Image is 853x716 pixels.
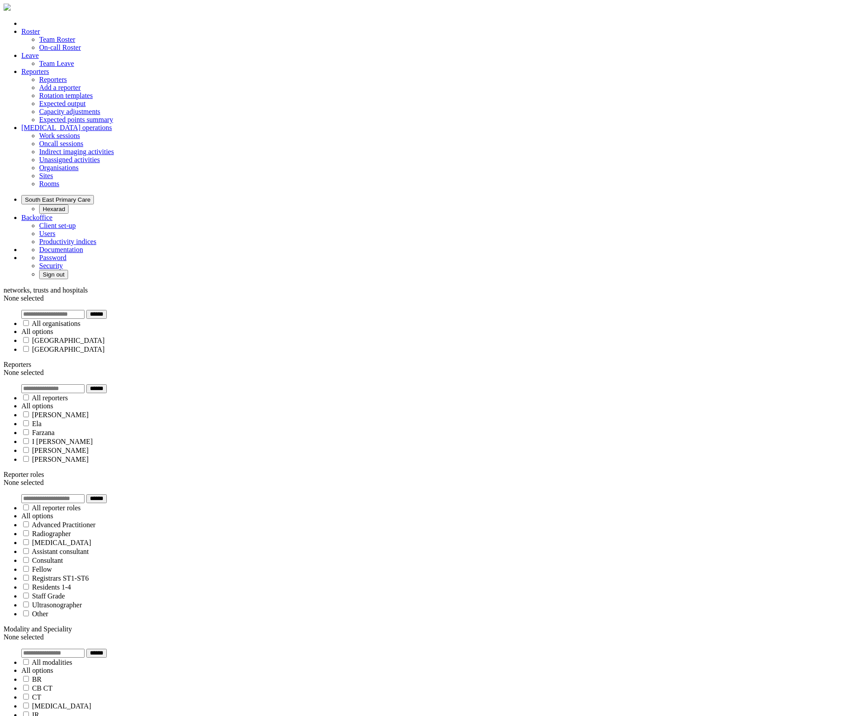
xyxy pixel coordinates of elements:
a: Work sessions [39,132,80,139]
a: Users [39,230,55,237]
button: Sign out [39,270,68,279]
a: Roster [21,28,40,35]
label: [PERSON_NAME] [32,447,89,454]
a: Capacity adjustments [39,108,100,115]
label: All reporters [32,394,68,402]
label: [GEOGRAPHIC_DATA] [32,346,105,353]
a: Add a reporter [39,84,81,91]
label: Fellow [32,565,52,573]
a: Expected output [39,100,85,107]
label: Modality and Speciality [4,625,72,633]
a: Backoffice [21,214,53,221]
label: Registrars ST1-ST6 [32,574,89,582]
a: Reporters [21,68,49,75]
label: Residents 1-4 [32,583,71,591]
a: Password [39,254,66,261]
a: Indirect imaging activities [39,148,114,155]
label: Consultant [32,557,63,564]
a: Expected points summary [39,116,113,123]
label: Reporter roles [4,471,44,478]
label: All organisations [32,320,80,327]
label: I [PERSON_NAME] [32,438,93,445]
a: Productivity indices [39,238,96,245]
div: None selected [4,633,849,641]
a: Security [39,262,63,269]
a: [MEDICAL_DATA] operations [21,124,112,131]
label: CT [32,693,41,701]
li: All options [21,512,849,520]
li: All options [21,328,849,336]
a: On-call Roster [39,44,81,51]
label: networks, trusts and hospitals [4,286,88,294]
a: Reporters [39,76,67,83]
button: South East Primary Care [21,195,94,204]
label: [MEDICAL_DATA] [32,702,91,710]
label: Advanced Practitioner [32,521,96,529]
label: Ultrasonographer [32,601,82,609]
label: Ela [32,420,41,427]
label: All reporter roles [32,504,81,512]
label: [MEDICAL_DATA] [32,539,91,546]
label: Assistant consultant [32,548,89,555]
li: All options [21,402,849,410]
a: Unassigned activities [39,156,100,163]
a: Documentation [39,246,83,253]
label: [PERSON_NAME] [32,411,89,419]
label: Radiographer [32,530,71,537]
label: [PERSON_NAME] [32,456,89,463]
div: None selected [4,369,849,377]
a: Oncall sessions [39,140,83,147]
a: Sites [39,172,53,179]
label: All modalities [32,659,72,666]
label: Reporters [4,361,31,368]
label: Farzana [32,429,55,436]
label: Staff Grade [32,592,65,600]
a: Rooms [39,180,59,187]
button: Hexarad [39,204,69,214]
label: CB CT [32,684,53,692]
div: None selected [4,479,849,487]
a: Rotation templates [39,92,93,99]
img: brand-opti-rad-logos-blue-and-white-d2f68631ba2948856bd03f2d395fb146ddc8fb01b4b6e9315ea85fa773367... [4,4,11,11]
label: BR [32,675,41,683]
a: Team Leave [39,60,74,67]
label: [GEOGRAPHIC_DATA] [32,337,105,344]
li: All options [21,667,849,675]
label: Other [32,610,48,618]
a: Organisations [39,164,79,171]
a: Team Roster [39,36,75,43]
div: None selected [4,294,849,302]
a: Leave [21,52,39,59]
ul: South East Primary Care [21,204,849,214]
a: Client set-up [39,222,76,229]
